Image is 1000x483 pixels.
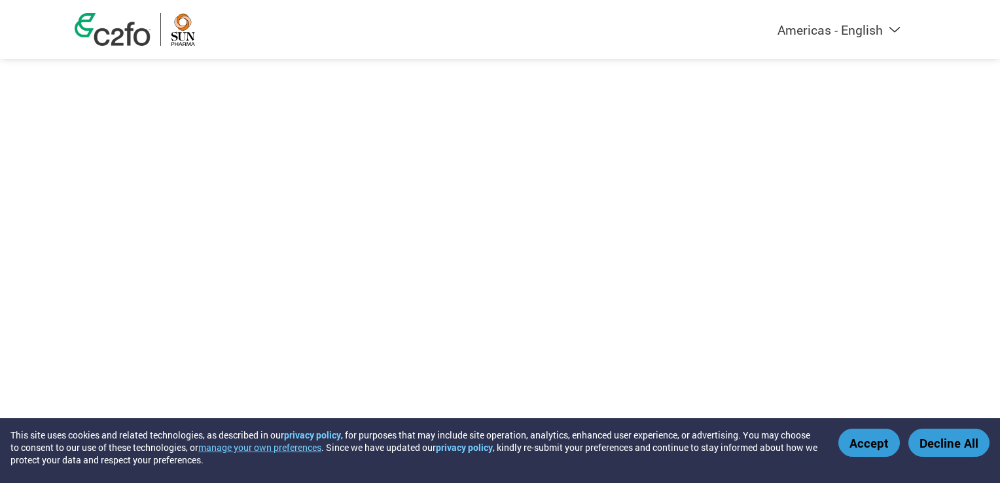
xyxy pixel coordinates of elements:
[198,441,321,454] button: manage your own preferences
[838,429,900,457] button: Accept
[10,429,819,466] div: This site uses cookies and related technologies, as described in our , for purposes that may incl...
[284,429,341,441] a: privacy policy
[171,13,195,46] img: Sun Pharma
[436,441,493,454] a: privacy policy
[908,429,990,457] button: Decline All
[75,13,151,46] img: c2fo logo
